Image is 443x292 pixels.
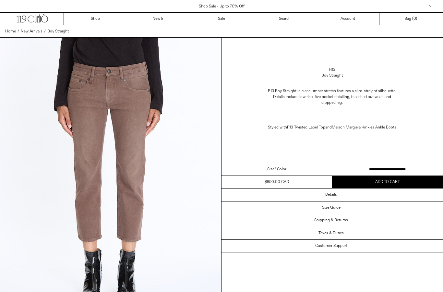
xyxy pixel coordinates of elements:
span: / [44,29,46,34]
a: Boy Straight [47,29,69,34]
a: Sale [190,13,253,25]
a: Shop [64,13,127,25]
span: Styled with and [268,125,396,130]
h3: Customer Support [315,244,347,248]
span: Add to cart [375,179,400,185]
span: / [18,29,19,34]
div: Boy Straight [321,73,343,79]
span: 0 [413,16,416,21]
h3: Shipping & Returns [314,218,348,223]
h3: Details [325,192,337,197]
a: Bag () [379,13,443,25]
div: $890.00 CAD [265,179,289,185]
a: R13 [329,67,335,73]
a: New In [127,13,190,25]
a: Account [316,13,379,25]
a: R13 Twisted Lapel Top [287,125,325,130]
a: Shop Sale - Up to 70% Off [199,4,245,9]
a: Home [5,29,16,34]
button: Add to cart [332,176,443,188]
span: Size [267,166,274,172]
h3: Size Guide [322,205,341,210]
span: ) [413,16,417,22]
a: Maison Margiela Kinkies Ankle Boots [332,125,396,130]
span: R13 Boy Straight in clean umber stretch features a slim-straight silhouette. Details include low ... [268,89,396,105]
a: Search [253,13,317,25]
span: / Color [274,166,286,172]
a: New Arrivals [21,29,42,34]
h3: Taxes & Duties [318,231,344,236]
